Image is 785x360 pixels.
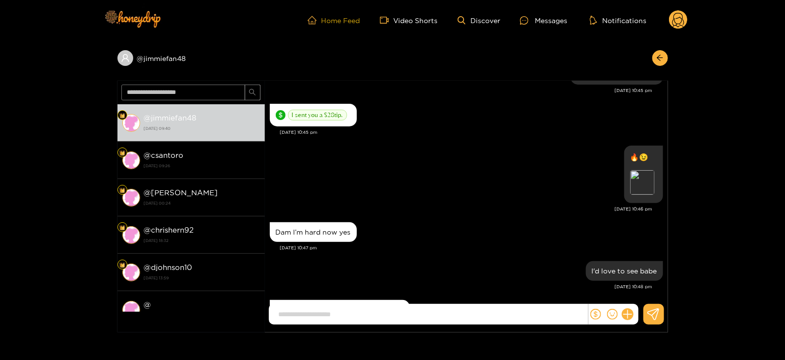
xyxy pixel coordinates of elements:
[590,309,601,320] span: dollar
[380,16,394,25] span: video-camera
[607,309,618,320] span: smile
[276,110,286,120] span: dollar-circle
[122,226,140,244] img: conversation
[122,301,140,319] img: conversation
[630,151,657,163] p: 🔥😉
[380,16,438,25] a: Video Shorts
[592,267,657,275] div: I'd love to see babe
[122,264,140,281] img: conversation
[117,50,265,66] div: @jimmiefan48
[270,87,653,94] div: [DATE] 10:45 pm
[144,124,260,133] strong: [DATE] 09:40
[458,16,500,25] a: Discover
[270,300,410,320] div: Sep. 13, 10:49 pm
[144,311,260,320] strong: [DATE] 13:59
[308,16,360,25] a: Home Feed
[144,273,260,282] strong: [DATE] 13:59
[119,262,125,268] img: Fan Level
[144,114,197,122] strong: @ jimmiefan48
[144,263,193,271] strong: @ djohnson10
[656,54,664,62] span: arrow-left
[121,54,130,62] span: user
[276,228,351,236] div: Dam I’m hard now yes
[122,114,140,132] img: conversation
[245,85,261,100] button: search
[144,188,218,197] strong: @ [PERSON_NAME]
[122,151,140,169] img: conversation
[144,226,194,234] strong: @ chrishern92
[270,283,653,290] div: [DATE] 10:48 pm
[624,146,663,203] div: Sep. 13, 10:46 pm
[249,89,256,97] span: search
[586,261,663,281] div: Sep. 13, 10:48 pm
[122,189,140,207] img: conversation
[144,300,151,309] strong: @
[119,113,125,119] img: Fan Level
[652,50,668,66] button: arrow-left
[270,206,653,212] div: [DATE] 10:46 pm
[119,225,125,231] img: Fan Level
[280,129,663,136] div: [DATE] 10:45 pm
[144,151,184,159] strong: @ csantoro
[119,187,125,193] img: Fan Level
[520,15,567,26] div: Messages
[280,244,663,251] div: [DATE] 10:47 pm
[144,236,260,245] strong: [DATE] 18:32
[144,199,260,208] strong: [DATE] 00:24
[144,161,260,170] strong: [DATE] 09:26
[270,222,357,242] div: Sep. 13, 10:47 pm
[587,15,649,25] button: Notifications
[588,307,603,322] button: dollar
[308,16,321,25] span: home
[270,104,357,126] div: Sep. 13, 10:45 pm
[119,150,125,156] img: Fan Level
[288,110,347,120] span: I sent you a $ 28 tip.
